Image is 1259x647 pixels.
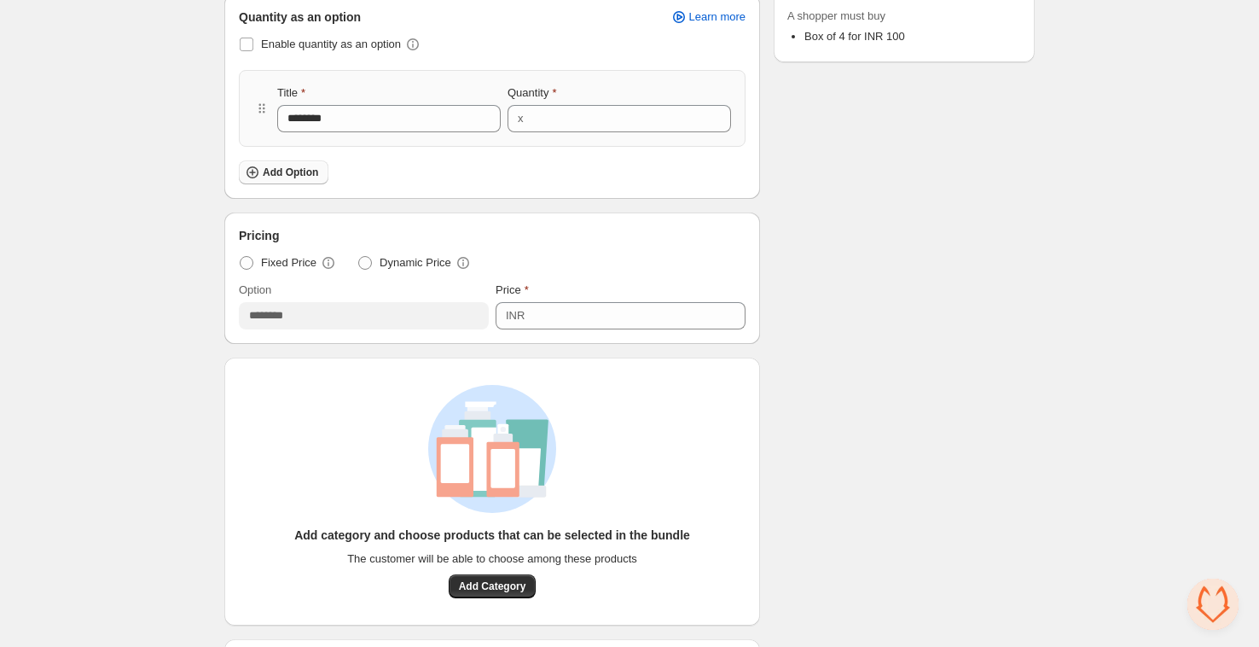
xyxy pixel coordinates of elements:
span: The customer will be able to choose among these products [347,551,637,568]
span: A shopper must buy [787,8,1021,25]
div: INR [506,307,525,324]
span: Enable quantity as an option [261,38,401,50]
span: Pricing [239,227,279,244]
div: x [518,110,524,127]
button: Add Category [449,574,537,598]
label: Quantity [508,85,556,102]
label: Option [239,282,271,299]
a: Open chat [1187,579,1239,630]
label: Price [496,282,529,299]
a: Learn more [660,5,756,29]
li: Box of 4 for INR 100 [804,28,1021,45]
span: Fixed Price [261,254,316,271]
span: Dynamic Price [380,254,451,271]
span: Quantity as an option [239,9,361,26]
span: Learn more [689,10,746,24]
button: Add Option [239,160,328,184]
span: Add Option [263,166,318,179]
h3: Add category and choose products that can be selected in the bundle [294,527,690,544]
span: Add Category [459,580,526,593]
label: Title [277,85,305,102]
